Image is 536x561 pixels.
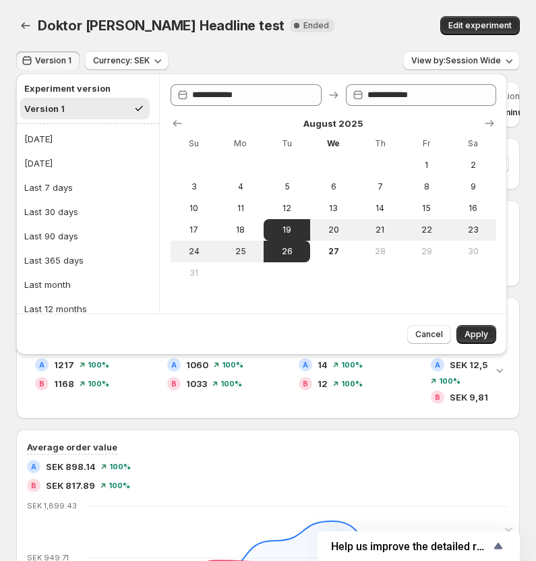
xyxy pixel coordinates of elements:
[455,181,491,192] span: 9
[20,298,155,320] button: Last 12 months
[85,51,169,70] button: Currency: SEK
[362,225,398,235] span: 21
[310,198,357,219] button: Wednesday August 13 2025
[24,205,78,218] div: Last 30 days
[39,380,44,388] h2: B
[20,152,155,174] button: [DATE]
[264,198,310,219] button: Tuesday August 12 2025
[16,16,35,35] button: Back
[20,98,150,119] button: Version 1
[24,102,65,115] div: Version 1
[316,246,351,257] span: 27
[171,133,217,154] th: Sunday
[403,241,450,262] button: Friday August 29 2025
[409,138,444,149] span: Fr
[450,241,496,262] button: Saturday August 30 2025
[357,219,403,241] button: Thursday August 21 2025
[176,225,212,235] span: 17
[171,198,217,219] button: Sunday August 10 2025
[171,219,217,241] button: Sunday August 17 2025
[440,16,520,35] button: Edit experiment
[171,176,217,198] button: Sunday August 3 2025
[217,198,264,219] button: Monday August 11 2025
[411,55,501,66] span: View by: Session Wide
[171,241,217,262] button: Sunday August 24 2025
[27,440,117,454] h3: Average order value
[176,181,212,192] span: 3
[24,82,146,95] h2: Experiment version
[310,133,357,154] th: Wednesday
[222,138,258,149] span: Mo
[455,160,491,171] span: 2
[362,203,398,214] span: 14
[24,181,73,194] div: Last 7 days
[455,246,491,257] span: 30
[450,219,496,241] button: Saturday August 23 2025
[456,325,496,344] button: Apply
[16,51,80,70] button: Version 1
[46,479,95,492] span: SEK 817.89
[409,203,444,214] span: 15
[357,176,403,198] button: Thursday August 7 2025
[20,201,155,223] button: Last 30 days
[341,361,363,369] span: 100 %
[450,198,496,219] button: Saturday August 16 2025
[217,133,264,154] th: Monday
[222,225,258,235] span: 18
[38,18,285,34] span: Doktor [PERSON_NAME] Headline test
[450,133,496,154] th: Saturday
[318,377,328,390] span: 12
[403,133,450,154] th: Friday
[409,225,444,235] span: 22
[455,225,491,235] span: 23
[39,361,44,369] h2: A
[176,246,212,257] span: 24
[46,460,96,473] span: SEK 898.14
[109,463,131,471] span: 100 %
[409,246,444,257] span: 29
[54,377,74,390] span: 1168
[310,176,357,198] button: Wednesday August 6 2025
[403,154,450,176] button: Friday August 1 2025
[407,325,451,344] button: Cancel
[403,51,520,70] button: View by:Session Wide
[168,114,187,133] button: Show previous month, July 2025
[450,176,496,198] button: Saturday August 9 2025
[217,219,264,241] button: Monday August 18 2025
[264,133,310,154] th: Tuesday
[176,203,212,214] span: 10
[403,176,450,198] button: Friday August 8 2025
[269,225,305,235] span: 19
[490,361,509,380] button: Expand chart
[303,380,308,388] h2: B
[303,20,329,31] span: Ended
[264,176,310,198] button: Tuesday August 5 2025
[303,361,308,369] h2: A
[176,138,212,149] span: Su
[222,203,258,214] span: 11
[24,278,71,291] div: Last month
[450,154,496,176] button: Saturday August 2 2025
[448,20,512,31] span: Edit experiment
[316,138,351,149] span: We
[171,380,177,388] h2: B
[186,377,207,390] span: 1033
[310,219,357,241] button: Wednesday August 20 2025
[316,203,351,214] span: 13
[362,181,398,192] span: 7
[217,241,264,262] button: Monday August 25 2025
[24,229,78,243] div: Last 90 days
[357,198,403,219] button: Thursday August 14 2025
[450,390,508,404] span: SEK 9,814.30
[316,181,351,192] span: 6
[27,501,77,510] text: SEK 1,899.43
[109,481,130,490] span: 100 %
[341,380,363,388] span: 100 %
[31,463,36,471] h2: A
[88,361,109,369] span: 100 %
[222,361,243,369] span: 100 %
[316,225,351,235] span: 20
[455,203,491,214] span: 16
[20,225,155,247] button: Last 90 days
[217,176,264,198] button: Monday August 4 2025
